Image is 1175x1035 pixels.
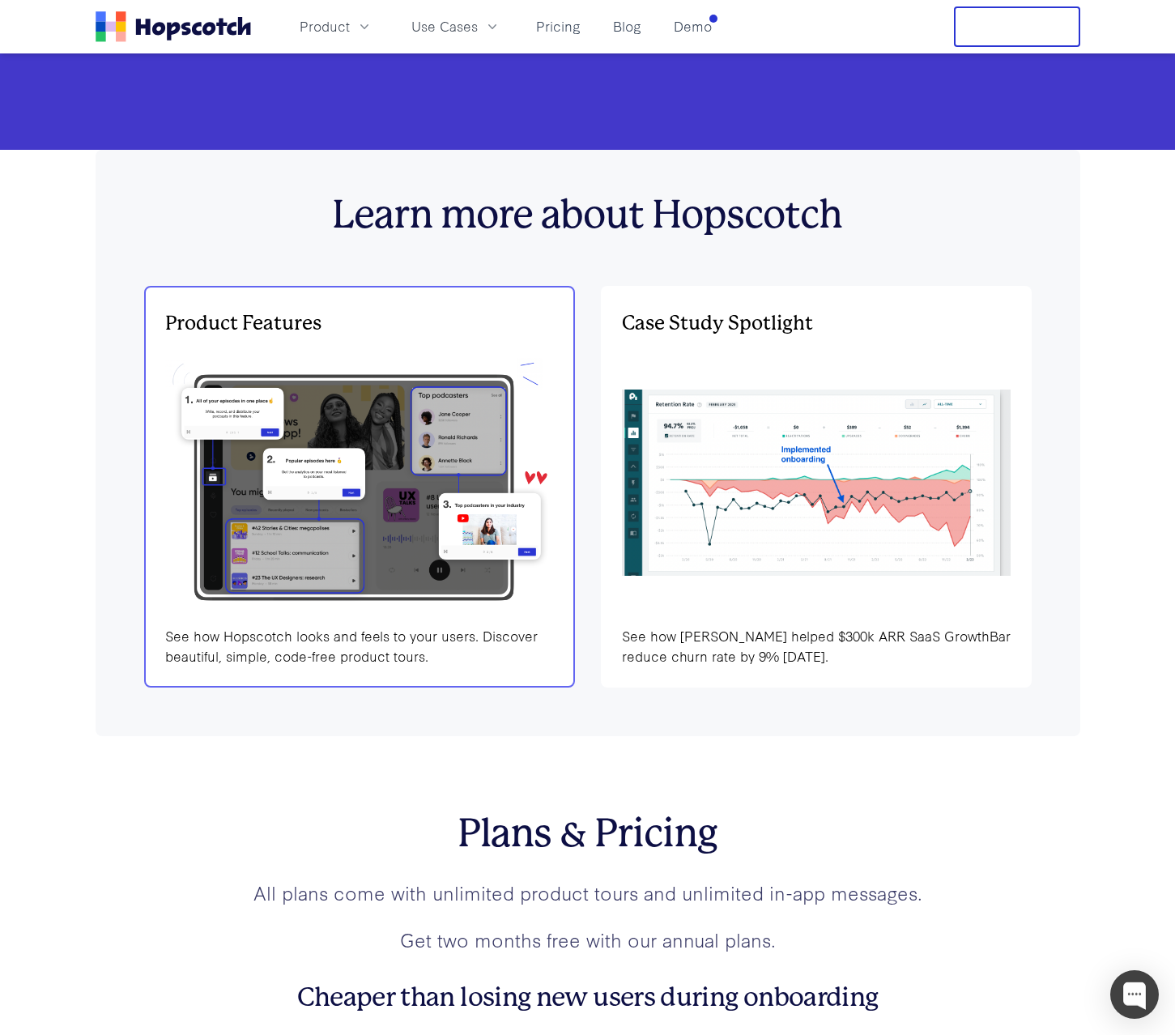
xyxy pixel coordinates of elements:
[96,926,1080,954] p: Get two months free with our annual plans.
[96,879,1080,907] p: All plans come with unlimited product tours and unlimited in-app messages.
[402,13,510,40] button: Use Cases
[96,982,1080,1013] h3: Cheaper than losing new users during onboarding
[144,286,575,688] a: Product FeaturesSee how Hopscotch looks and feels to your users. Discover beautiful, simple, code...
[667,13,718,40] a: Demo
[622,626,1011,667] p: See how [PERSON_NAME] helped $300k ARR SaaS GrowthBar reduce churn rate by 9% [DATE].
[622,307,1011,339] h3: Case Study Spotlight
[96,811,1080,858] h2: Plans & Pricing
[607,13,648,40] a: Blog
[165,626,554,667] p: See how Hopscotch looks and feels to your users. Discover beautiful, simple, code-free product to...
[96,11,251,42] a: Home
[530,13,587,40] a: Pricing
[144,192,1032,239] h2: Learn more about Hopscotch
[601,286,1032,688] a: Case Study SpotlightSee how [PERSON_NAME] helped $300k ARR SaaS GrowthBar reduce churn rate by 9%...
[165,307,554,339] h3: Product Features
[165,352,554,614] img: Product Features
[411,16,478,36] span: Use Cases
[300,16,350,36] span: Product
[622,390,1011,576] img: Product Features
[290,13,382,40] button: Product
[954,6,1080,47] button: Free Trial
